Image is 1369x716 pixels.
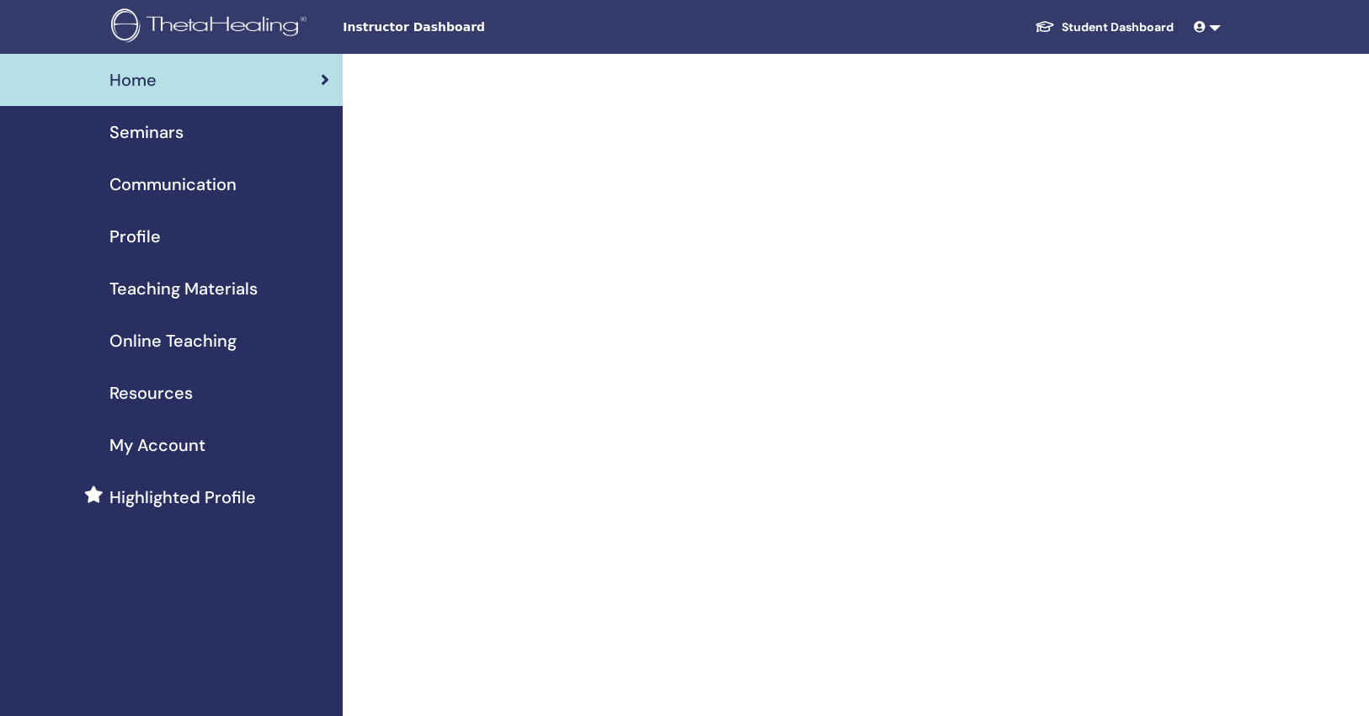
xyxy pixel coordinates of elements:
[111,8,312,46] img: logo.png
[109,119,184,145] span: Seminars
[109,172,237,197] span: Communication
[109,224,161,249] span: Profile
[1021,12,1187,43] a: Student Dashboard
[109,432,205,458] span: My Account
[109,67,157,93] span: Home
[1035,19,1055,34] img: graduation-cap-white.svg
[109,380,193,406] span: Resources
[109,276,258,301] span: Teaching Materials
[109,485,256,510] span: Highlighted Profile
[109,328,237,353] span: Online Teaching
[343,19,595,36] span: Instructor Dashboard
